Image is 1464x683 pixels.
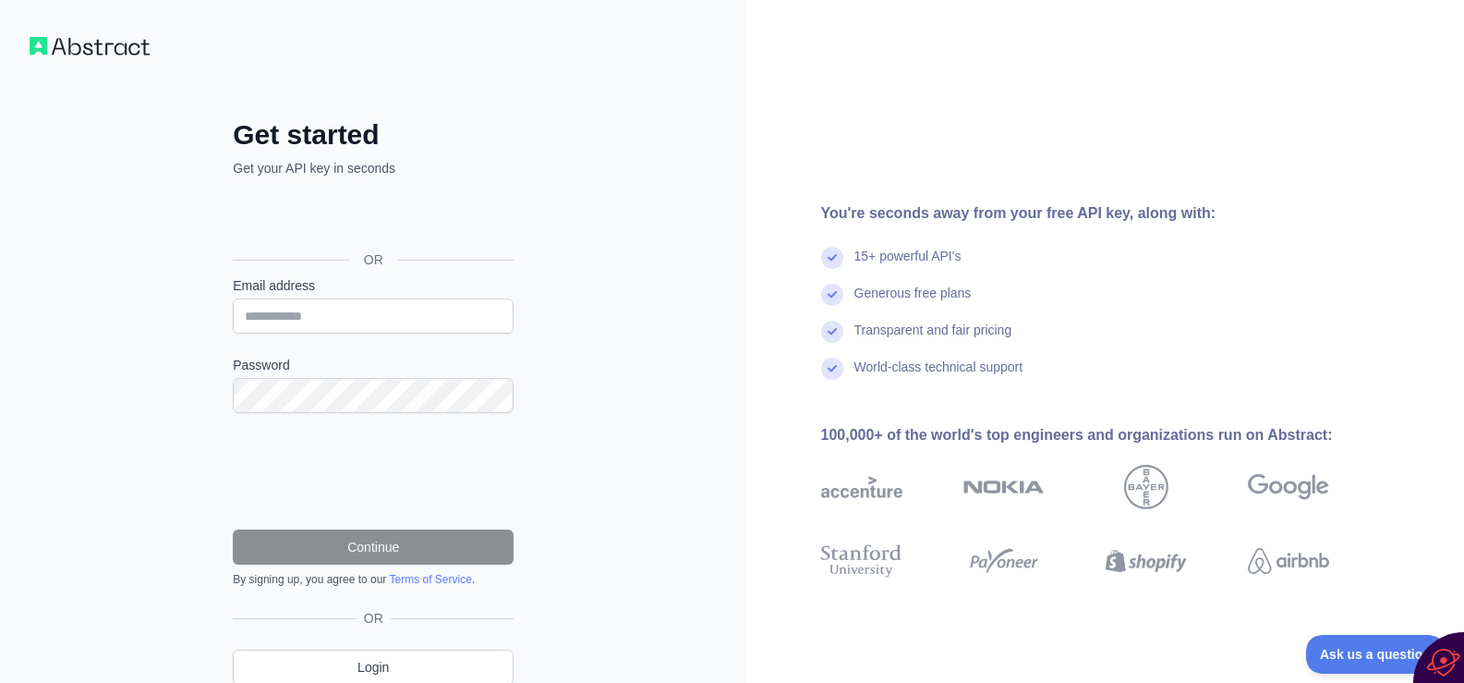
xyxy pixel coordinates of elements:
iframe: Sign in with Google Button [224,198,519,238]
img: check mark [821,321,843,343]
img: payoneer [963,541,1045,581]
button: Continue [233,530,514,565]
img: airbnb [1248,541,1329,581]
label: Email address [233,276,514,295]
span: OR [349,250,398,269]
p: Get your API key in seconds [233,159,514,177]
img: Workflow [30,37,150,55]
img: google [1248,465,1329,509]
img: shopify [1106,541,1187,581]
img: bayer [1124,465,1168,509]
iframe: reCAPTCHA [233,435,514,507]
img: check mark [821,358,843,380]
span: OR [357,609,391,628]
div: Transparent and fair pricing [854,321,1012,358]
div: World-class technical support [854,358,1023,395]
div: By signing up, you agree to our . [233,572,514,587]
div: 100,000+ of the world's top engineers and organizations run on Abstract: [821,424,1388,446]
label: Password [233,356,514,374]
img: stanford university [821,541,902,581]
img: accenture [821,465,902,509]
a: Terms of Service [389,573,471,586]
img: nokia [963,465,1045,509]
div: You're seconds away from your free API key, along with: [821,202,1388,225]
h2: Get started [233,118,514,152]
img: check mark [821,284,843,306]
img: check mark [821,247,843,269]
div: Generous free plans [854,284,972,321]
div: 15+ powerful API's [854,247,962,284]
iframe: Toggle Customer Support [1306,635,1446,674]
